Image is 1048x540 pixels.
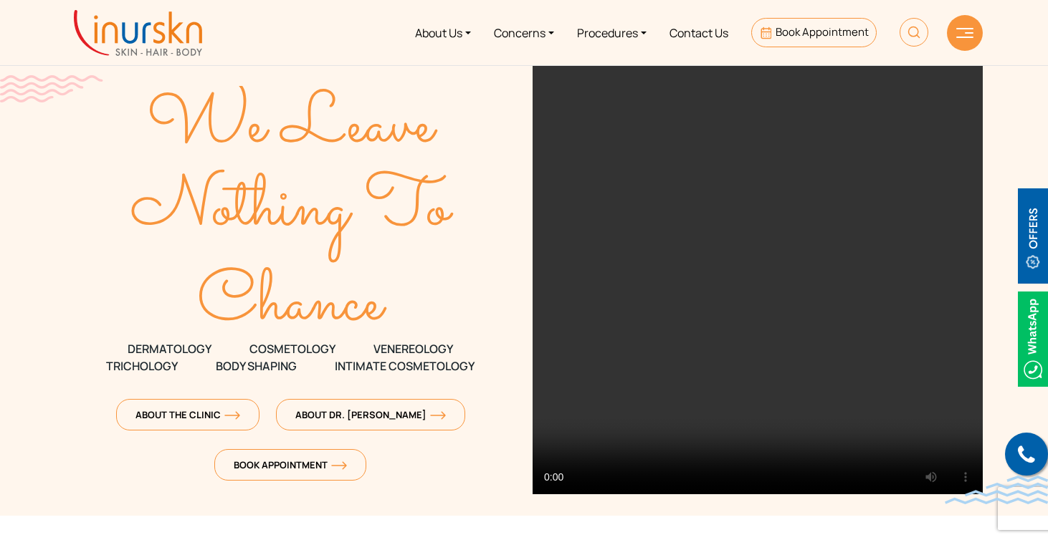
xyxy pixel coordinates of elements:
a: Concerns [482,6,566,59]
a: About Dr. [PERSON_NAME]orange-arrow [276,399,465,430]
span: Book Appointment [776,24,869,39]
text: Nothing To [131,156,454,262]
span: COSMETOLOGY [249,340,335,357]
span: DERMATOLOGY [128,340,211,357]
span: Book Appointment [234,458,347,471]
span: About The Clinic [135,408,240,421]
img: orange-arrow [224,411,240,420]
img: hamLine.svg [956,28,973,38]
span: VENEREOLOGY [373,340,453,357]
img: Whatsappicon [1018,291,1048,387]
img: offerBt [1018,188,1048,284]
span: Body Shaping [216,357,297,375]
a: Book Appointmentorange-arrow [214,449,366,481]
a: Contact Us [658,6,740,59]
img: inurskn-logo [74,10,202,56]
a: Procedures [566,6,658,59]
span: About Dr. [PERSON_NAME] [295,408,446,421]
a: Whatsappicon [1018,330,1048,346]
span: Intimate Cosmetology [335,357,475,375]
a: About Us [404,6,482,59]
a: Book Appointment [751,18,877,47]
img: HeaderSearch [900,18,928,47]
img: orange-arrow [331,461,347,470]
img: orange-arrow [430,411,446,420]
a: About The Clinicorange-arrow [116,399,259,430]
img: bluewave [945,476,1048,504]
span: TRICHOLOGY [106,357,178,375]
text: We Leave [147,74,438,180]
text: Chance [198,251,388,357]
